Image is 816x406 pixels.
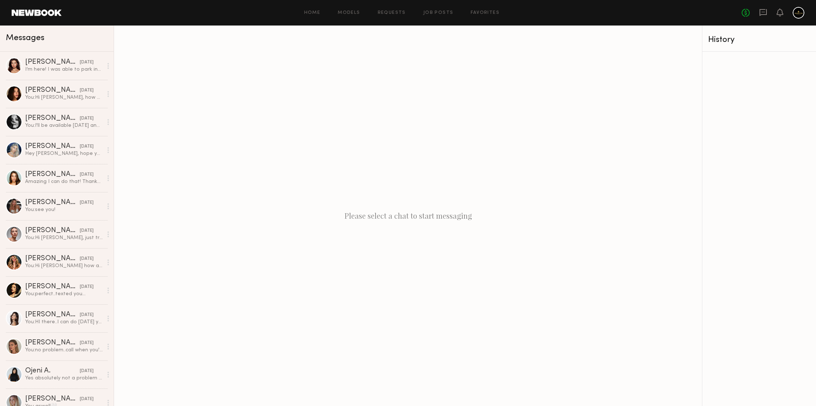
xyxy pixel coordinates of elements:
div: Please select a chat to start messaging [114,26,702,406]
div: [DATE] [80,171,94,178]
div: [DATE] [80,87,94,94]
div: [DATE] [80,312,94,319]
div: [PERSON_NAME] [25,255,80,262]
div: You: I'll be available [DATE] and [DATE] if you can do that [25,122,103,129]
div: [DATE] [80,368,94,375]
div: [PERSON_NAME] [25,115,80,122]
div: [PERSON_NAME] [25,339,80,347]
a: Job Posts [423,11,454,15]
div: [DATE] [80,59,94,66]
div: [PERSON_NAME] [25,227,80,234]
div: [DATE] [80,255,94,262]
div: [PERSON_NAME] [25,395,80,403]
div: You: Hi [PERSON_NAME] how are you? My name is [PERSON_NAME] and I work for a company called Valen... [25,262,103,269]
div: [DATE] [80,143,94,150]
div: [DATE] [80,227,94,234]
div: Yes absolutely not a problem at all! [25,375,103,382]
div: [DATE] [80,340,94,347]
div: History [708,36,810,44]
a: Favorites [471,11,499,15]
div: [DATE] [80,199,94,206]
div: Hey [PERSON_NAME], hope you’re doing well. My sister’s instagram is @trapfordom [25,150,103,157]
a: Models [338,11,360,15]
div: You: Hi [PERSON_NAME], just trying to reach out again about the ecomm gig, to see if you're still... [25,234,103,241]
div: You: see you! [25,206,103,213]
div: [PERSON_NAME] [25,283,80,290]
div: [PERSON_NAME] [25,171,80,178]
div: [PERSON_NAME] [25,87,80,94]
div: [DATE] [80,284,94,290]
div: You: no problem..call when you're by the gate [25,347,103,354]
div: You: perfect..texted you... [25,290,103,297]
div: [PERSON_NAME] [25,143,80,150]
div: You: Hi [PERSON_NAME], how are you? Just wanted to touch base and see if you're still available t... [25,94,103,101]
div: [PERSON_NAME] [25,59,80,66]
a: Requests [378,11,406,15]
div: You: HI there..I can do [DATE] yes..also [DATE] if you prefer. [25,319,103,325]
div: Amazing I can do that! Thanks so much & looking forward to meeting you!! [25,178,103,185]
div: [DATE] [80,115,94,122]
div: Ojeni A. [25,367,80,375]
span: Messages [6,34,44,42]
a: Home [304,11,321,15]
div: [DATE] [80,396,94,403]
div: [PERSON_NAME] [25,199,80,206]
div: [PERSON_NAME] [25,311,80,319]
div: I’m here! I was able to park inside the parking lot [25,66,103,73]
